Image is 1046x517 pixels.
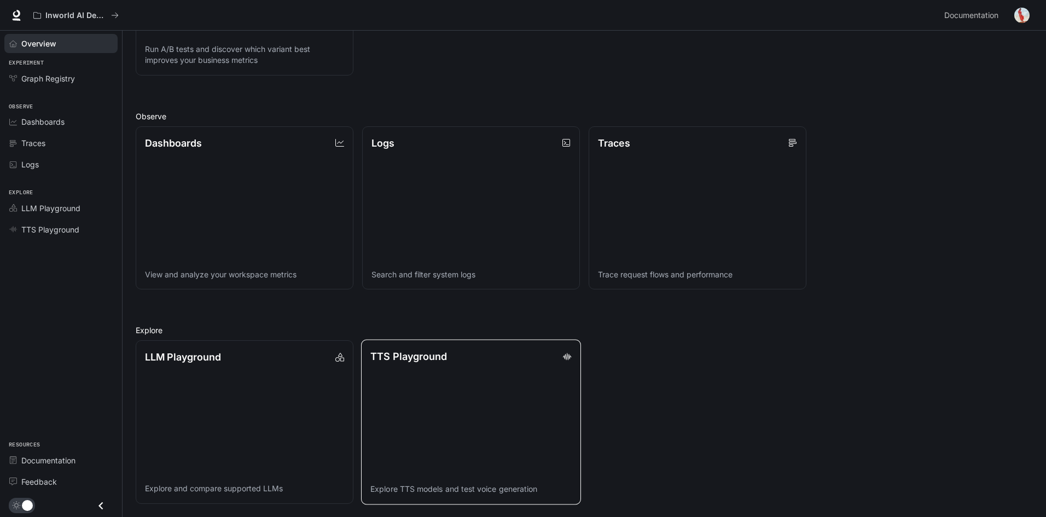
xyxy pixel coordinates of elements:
[4,220,118,239] a: TTS Playground
[940,4,1007,26] a: Documentation
[370,349,447,364] p: TTS Playground
[4,472,118,491] a: Feedback
[371,269,571,280] p: Search and filter system logs
[136,126,353,290] a: DashboardsView and analyze your workspace metrics
[21,476,57,487] span: Feedback
[598,136,630,150] p: Traces
[21,137,45,149] span: Traces
[145,136,202,150] p: Dashboards
[370,484,572,495] p: Explore TTS models and test voice generation
[4,451,118,470] a: Documentation
[371,136,394,150] p: Logs
[145,269,344,280] p: View and analyze your workspace metrics
[145,350,221,364] p: LLM Playground
[589,126,806,290] a: TracesTrace request flows and performance
[362,126,580,290] a: LogsSearch and filter system logs
[21,224,79,235] span: TTS Playground
[136,340,353,504] a: LLM PlaygroundExplore and compare supported LLMs
[4,133,118,153] a: Traces
[136,111,1033,122] h2: Observe
[21,73,75,84] span: Graph Registry
[136,324,1033,336] h2: Explore
[944,9,998,22] span: Documentation
[21,38,56,49] span: Overview
[21,202,80,214] span: LLM Playground
[28,4,124,26] button: All workspaces
[361,340,581,504] a: TTS PlaygroundExplore TTS models and test voice generation
[4,199,118,218] a: LLM Playground
[145,44,344,66] p: Run A/B tests and discover which variant best improves your business metrics
[145,483,344,494] p: Explore and compare supported LLMs
[4,34,118,53] a: Overview
[21,159,39,170] span: Logs
[21,455,75,466] span: Documentation
[4,112,118,131] a: Dashboards
[1014,8,1030,23] img: User avatar
[4,69,118,88] a: Graph Registry
[45,11,107,20] p: Inworld AI Demos
[4,155,118,174] a: Logs
[89,495,113,517] button: Close drawer
[1011,4,1033,26] button: User avatar
[22,499,33,511] span: Dark mode toggle
[598,269,797,280] p: Trace request flows and performance
[21,116,65,127] span: Dashboards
